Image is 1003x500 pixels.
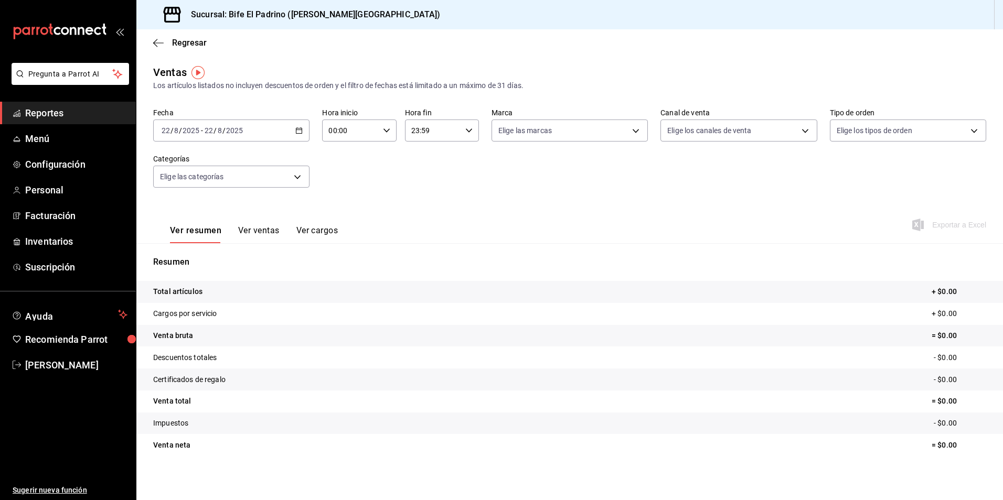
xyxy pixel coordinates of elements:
div: Los artículos listados no incluyen descuentos de orden y el filtro de fechas está limitado a un m... [153,80,986,91]
h3: Sucursal: Bife El Padrino ([PERSON_NAME][GEOGRAPHIC_DATA]) [183,8,441,21]
p: - $0.00 [934,374,986,385]
p: + $0.00 [932,286,986,297]
button: Pregunta a Parrot AI [12,63,129,85]
p: Venta bruta [153,330,193,341]
label: Marca [492,109,648,116]
span: [PERSON_NAME] [25,358,127,372]
span: Configuración [25,157,127,171]
button: Ver cargos [296,225,338,243]
label: Tipo de orden [830,109,986,116]
div: navigation tabs [170,225,338,243]
input: -- [204,126,214,135]
label: Categorías [153,155,310,162]
p: Impuestos [153,418,188,429]
span: Sugerir nueva función [13,485,127,496]
span: Recomienda Parrot [25,332,127,346]
span: Ayuda [25,308,114,321]
img: Tooltip marker [191,66,205,79]
p: Descuentos totales [153,352,217,363]
p: = $0.00 [932,330,986,341]
span: Elige las marcas [498,125,552,136]
p: Cargos por servicio [153,308,217,319]
p: - $0.00 [934,352,986,363]
span: / [222,126,226,135]
label: Hora inicio [322,109,396,116]
span: Regresar [172,38,207,48]
span: Menú [25,132,127,146]
a: Pregunta a Parrot AI [7,76,129,87]
button: Regresar [153,38,207,48]
span: / [179,126,182,135]
input: -- [174,126,179,135]
span: Personal [25,183,127,197]
input: ---- [226,126,243,135]
button: open_drawer_menu [115,27,124,36]
label: Fecha [153,109,310,116]
button: Ver resumen [170,225,221,243]
input: -- [161,126,170,135]
p: Resumen [153,256,986,268]
p: Certificados de regalo [153,374,226,385]
div: Ventas [153,64,187,80]
span: Pregunta a Parrot AI [28,69,113,80]
span: Reportes [25,106,127,120]
span: Elige los tipos de orden [837,125,912,136]
span: Facturación [25,209,127,223]
p: - $0.00 [934,418,986,429]
p: = $0.00 [932,440,986,451]
button: Ver ventas [238,225,280,243]
label: Hora fin [405,109,479,116]
p: + $0.00 [932,308,986,319]
span: Elige los canales de venta [667,125,751,136]
span: / [170,126,174,135]
p: = $0.00 [932,396,986,407]
p: Total artículos [153,286,202,297]
p: Venta total [153,396,191,407]
p: Venta neta [153,440,190,451]
input: ---- [182,126,200,135]
span: Inventarios [25,234,127,248]
input: -- [217,126,222,135]
span: - [201,126,203,135]
label: Canal de venta [660,109,817,116]
span: Elige las categorías [160,171,224,182]
span: Suscripción [25,260,127,274]
span: / [214,126,217,135]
